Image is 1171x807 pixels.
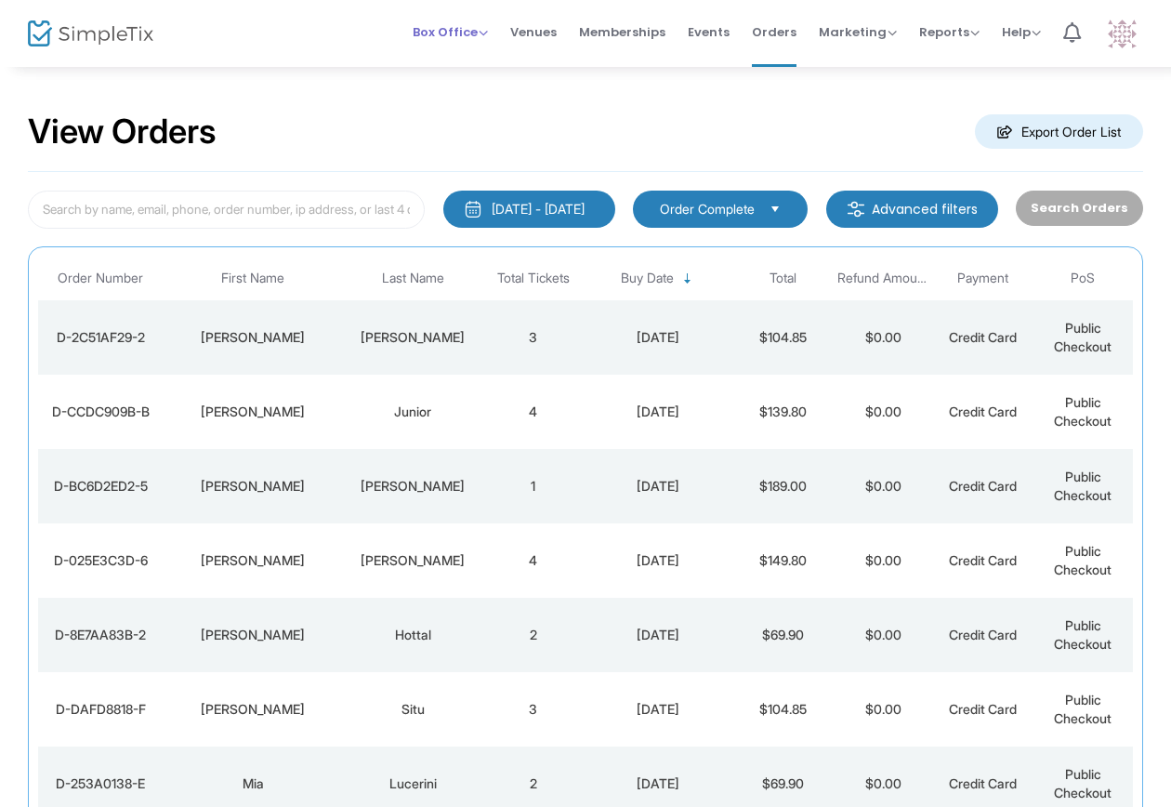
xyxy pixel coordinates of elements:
div: McDonald [348,477,479,496]
td: 1 [483,449,584,523]
th: Refund Amount [833,257,933,300]
td: $0.00 [833,672,933,747]
span: PoS [1071,271,1095,286]
span: Orders [752,8,796,56]
div: D-2C51AF29-2 [43,328,158,347]
td: 3 [483,300,584,375]
span: Public Checkout [1054,692,1112,726]
span: Payment [957,271,1008,286]
span: Venues [510,8,557,56]
span: Buy Date [621,271,674,286]
img: monthly [464,200,482,218]
div: Lucerini [348,774,479,793]
div: Emily [167,626,338,644]
div: Hottal [348,626,479,644]
div: D-BC6D2ED2-5 [43,477,158,496]
span: Credit Card [949,478,1017,494]
th: Total [733,257,834,300]
td: $0.00 [833,449,933,523]
div: 8/16/2025 [587,477,728,496]
span: Order Number [58,271,143,286]
m-button: Export Order List [975,114,1143,149]
span: Sortable [680,271,695,286]
span: Order Complete [660,200,755,218]
span: Public Checkout [1054,320,1112,354]
span: Credit Card [949,701,1017,717]
td: $0.00 [833,598,933,672]
td: 2 [483,598,584,672]
div: Junior [348,403,479,421]
div: D-DAFD8818-F [43,700,158,719]
td: 3 [483,672,584,747]
div: 8/16/2025 [587,774,728,793]
span: Credit Card [949,775,1017,791]
div: Lorena [167,328,338,347]
div: 8/16/2025 [587,328,728,347]
div: 8/16/2025 [587,700,728,719]
div: D-CCDC909B-B [43,403,158,421]
td: $69.90 [733,598,834,672]
div: 8/16/2025 [587,626,728,644]
div: Leon-Valdez [348,551,479,570]
div: D-8E7AA83B-2 [43,626,158,644]
div: Mia [167,774,338,793]
button: Select [762,199,788,219]
input: Search by name, email, phone, order number, ip address, or last 4 digits of card [28,191,425,229]
div: 8/16/2025 [587,551,728,570]
div: Goncalves [348,328,479,347]
h2: View Orders [28,112,217,152]
span: Events [688,8,730,56]
span: Box Office [413,23,488,41]
div: D-025E3C3D-6 [43,551,158,570]
td: $0.00 [833,300,933,375]
div: Tanya [167,477,338,496]
span: Credit Card [949,329,1017,345]
th: Total Tickets [483,257,584,300]
span: Public Checkout [1054,766,1112,800]
span: Public Checkout [1054,469,1112,503]
div: Ismael [167,403,338,421]
td: $104.85 [733,300,834,375]
span: Public Checkout [1054,394,1112,429]
td: $139.80 [733,375,834,449]
td: $104.85 [733,672,834,747]
td: $0.00 [833,523,933,598]
span: Help [1002,23,1041,41]
div: D-253A0138-E [43,774,158,793]
td: 4 [483,375,584,449]
div: Charlene [167,700,338,719]
button: [DATE] - [DATE] [443,191,615,228]
div: Situ [348,700,479,719]
td: $149.80 [733,523,834,598]
span: Credit Card [949,552,1017,568]
div: 8/16/2025 [587,403,728,421]
td: $0.00 [833,375,933,449]
span: First Name [221,271,284,286]
m-button: Advanced filters [826,191,998,228]
span: Last Name [382,271,444,286]
div: Patricia [167,551,338,570]
td: $189.00 [733,449,834,523]
span: Credit Card [949,627,1017,642]
span: Marketing [819,23,897,41]
span: Credit Card [949,403,1017,419]
img: filter [847,200,865,218]
td: 4 [483,523,584,598]
span: Public Checkout [1054,617,1112,652]
span: Public Checkout [1054,543,1112,577]
span: Memberships [579,8,665,56]
div: [DATE] - [DATE] [492,200,585,218]
span: Reports [919,23,980,41]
